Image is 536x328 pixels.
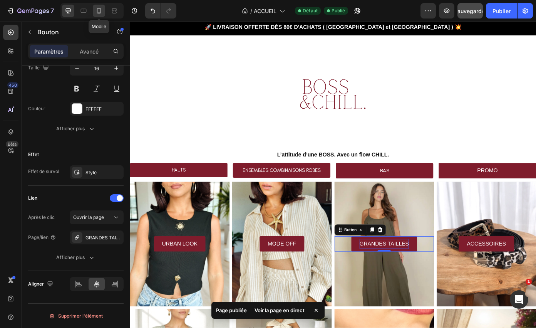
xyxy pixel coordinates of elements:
[117,161,228,178] a: ENSEMBLES COMBINAISONS ROBES
[234,161,345,178] a: BAS
[216,307,247,313] font: Page publiée
[28,310,124,322] button: Supprimer l'élément
[157,247,189,259] p: MODE OFF
[492,8,511,14] font: Publier
[28,214,55,220] font: Après le clic
[374,244,437,262] a: ACCESSOIRES
[28,106,45,111] font: Couleur
[510,290,528,309] iframe: Chat en direct par interphone
[285,164,295,175] p: BAS
[28,251,124,264] button: Afficher plus
[28,195,37,201] font: Lien
[147,244,198,262] a: MODE OFF
[145,3,176,19] div: Annuler/Rétablir
[85,106,102,112] font: FFFFFF
[28,122,124,136] button: Afficher plus
[261,247,317,259] p: GRANDES TAILLES
[130,22,536,328] iframe: Zone de conception
[351,161,462,178] a: PROMO
[28,281,44,287] font: Aligner
[252,244,327,262] a: Rich Text Editor. Editing area: main
[85,235,127,241] font: GRANDES TAILLES
[28,234,49,240] font: Page/lien
[128,164,217,175] p: ENSEMBLES COMBINAISONS ROBES
[303,8,318,13] font: Défaut
[9,82,17,88] font: 450
[183,25,279,146] img: gempages_573950043422196587-b38c8f29-2ed6-42d6-8af3-01deb27c8173.png
[233,182,346,324] div: Background Image
[34,48,64,55] font: Paramètres
[37,247,77,259] p: URBAN LOOK
[527,279,530,284] font: 1
[486,3,517,19] button: Publier
[242,234,260,241] div: Button
[395,164,418,175] p: PROMO
[261,247,317,259] div: Rich Text Editor. Editing area: main
[457,3,483,19] button: Sauvegarder
[28,168,59,174] font: Effet de survol
[85,170,97,175] font: Stylé
[3,3,57,19] button: 7
[116,182,229,324] div: Background Image
[58,313,103,319] font: Supprimer l'élément
[250,8,252,14] font: /
[28,65,40,71] font: Taille
[28,151,39,157] font: Effet
[349,182,462,324] div: Background Image
[167,148,295,155] strong: L’attitude d’une BOSS. Avec un flow CHILL.
[454,8,487,14] font: Sauvegarder
[383,247,428,259] p: ACCESSOIRES
[332,8,345,13] font: Publié
[56,254,85,260] font: Afficher plus
[70,210,124,224] button: Ouvrir la page
[254,8,276,14] font: ACCUEIL
[255,307,305,313] font: Voir la page en direct
[27,244,86,262] a: URBAN LOOK
[80,48,99,55] font: Avancé
[37,27,103,37] p: Bouton
[48,164,64,174] p: HAUTS
[73,214,104,220] font: Ouvrir la page
[37,28,59,36] font: Bouton
[56,126,85,131] font: Afficher plus
[8,141,17,147] font: Bêta
[50,7,54,15] font: 7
